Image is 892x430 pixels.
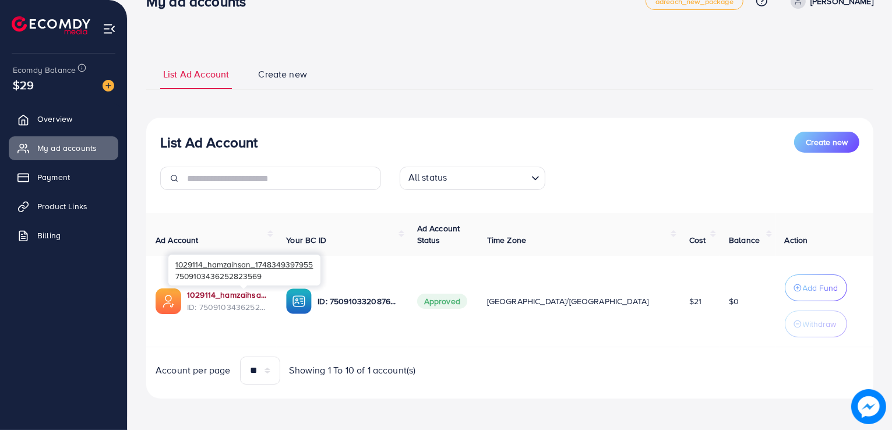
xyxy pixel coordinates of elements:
[37,230,61,241] span: Billing
[156,234,199,246] span: Ad Account
[487,234,526,246] span: Time Zone
[803,317,837,331] p: Withdraw
[103,80,114,91] img: image
[187,289,267,301] a: 1029114_hamzaihsan_1748349397955
[406,168,450,187] span: All status
[785,311,847,337] button: Withdraw
[286,288,312,314] img: ic-ba-acc.ded83a64.svg
[160,134,258,151] h3: List Ad Account
[803,281,838,295] p: Add Fund
[37,171,70,183] span: Payment
[156,288,181,314] img: ic-ads-acc.e4c84228.svg
[13,76,34,93] span: $29
[290,364,416,377] span: Showing 1 To 10 of 1 account(s)
[187,301,267,313] span: ID: 7509103436252823569
[9,136,118,160] a: My ad accounts
[258,68,307,81] span: Create new
[785,234,808,246] span: Action
[450,169,526,187] input: Search for option
[286,234,326,246] span: Your BC ID
[9,195,118,218] a: Product Links
[103,22,116,36] img: menu
[794,132,859,153] button: Create new
[9,165,118,189] a: Payment
[37,200,87,212] span: Product Links
[13,64,76,76] span: Ecomdy Balance
[417,223,460,246] span: Ad Account Status
[689,234,706,246] span: Cost
[168,255,320,286] div: 7509103436252823569
[729,234,760,246] span: Balance
[487,295,649,307] span: [GEOGRAPHIC_DATA]/[GEOGRAPHIC_DATA]
[400,167,545,190] div: Search for option
[156,364,231,377] span: Account per page
[689,295,701,307] span: $21
[175,259,313,270] span: 1029114_hamzaihsan_1748349397955
[37,113,72,125] span: Overview
[9,224,118,247] a: Billing
[417,294,467,309] span: Approved
[729,295,739,307] span: $0
[806,136,848,148] span: Create new
[851,389,886,424] img: image
[12,16,90,34] img: logo
[9,107,118,131] a: Overview
[318,294,398,308] p: ID: 7509103320876253185
[785,274,847,301] button: Add Fund
[163,68,229,81] span: List Ad Account
[37,142,97,154] span: My ad accounts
